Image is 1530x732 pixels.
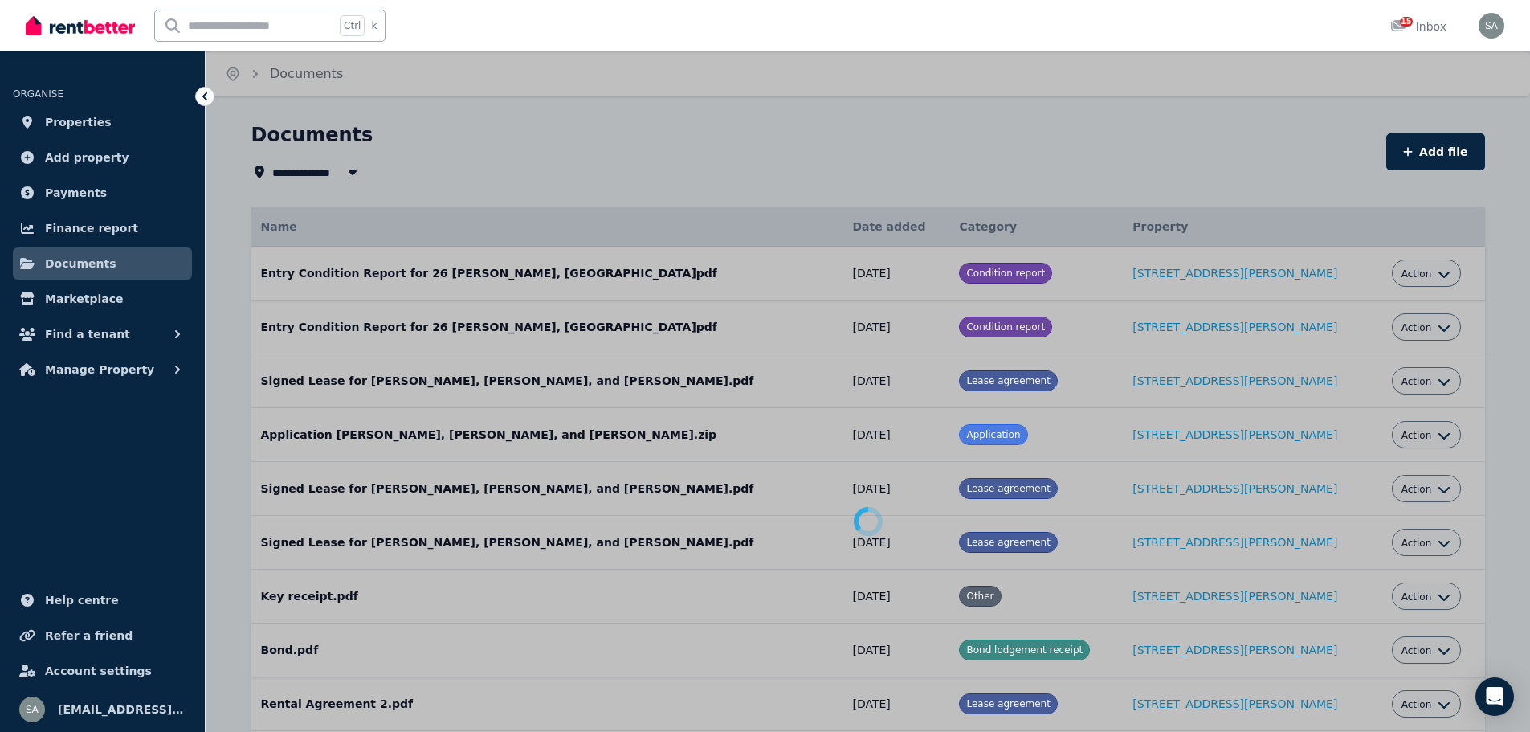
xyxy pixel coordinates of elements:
[1401,483,1432,496] span: Action
[1390,18,1446,35] div: Inbox
[13,354,192,386] button: Manage Property
[251,122,373,148] h1: Documents
[13,177,192,209] a: Payments
[45,661,152,681] span: Account settings
[1475,677,1514,716] div: Open Intercom Messenger
[966,537,1050,548] span: Lease agreement
[966,268,1045,279] span: Condition report
[1401,591,1451,603] button: Action
[1401,537,1451,550] button: Action
[45,219,138,238] span: Finance report
[966,321,1045,333] span: Condition report
[1401,483,1451,496] button: Action
[19,697,45,722] img: savim83@gmail.com
[1401,321,1451,334] button: Action
[340,15,365,36] span: Ctrl
[13,212,192,244] a: Finance report
[45,325,130,344] span: Find a tenant
[966,483,1050,494] span: Lease agreement
[1401,429,1451,442] button: Action
[1401,321,1432,334] span: Action
[966,429,1020,440] span: Application
[13,283,192,315] a: Marketplace
[45,148,129,167] span: Add property
[13,584,192,616] a: Help centre
[966,698,1050,710] span: Lease agreement
[966,644,1083,656] span: Bond lodgement receipt
[1401,698,1432,711] span: Action
[371,19,377,32] span: k
[966,375,1050,386] span: Lease agreement
[13,318,192,350] button: Find a tenant
[1401,537,1432,550] span: Action
[966,591,993,602] span: Other
[13,620,192,652] a: Refer a friend
[1401,698,1451,711] button: Action
[1401,644,1432,657] span: Action
[1401,429,1432,442] span: Action
[58,700,186,719] span: [EMAIL_ADDRESS][DOMAIN_NAME]
[1479,13,1504,39] img: savim83@gmail.com
[26,14,135,38] img: RentBetter
[1401,591,1432,603] span: Action
[45,289,123,309] span: Marketplace
[45,183,107,202] span: Payments
[45,626,133,645] span: Refer a friend
[1386,133,1485,170] button: Add file
[1401,268,1451,280] button: Action
[13,655,192,687] a: Account settings
[13,141,192,174] a: Add property
[13,106,192,138] a: Properties
[45,591,119,610] span: Help centre
[45,360,154,379] span: Manage Property
[13,247,192,280] a: Documents
[45,254,116,273] span: Documents
[1401,644,1451,657] button: Action
[1401,375,1432,388] span: Action
[1400,17,1413,27] span: 15
[13,88,63,100] span: ORGANISE
[45,112,112,132] span: Properties
[1401,268,1432,280] span: Action
[1401,375,1451,388] button: Action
